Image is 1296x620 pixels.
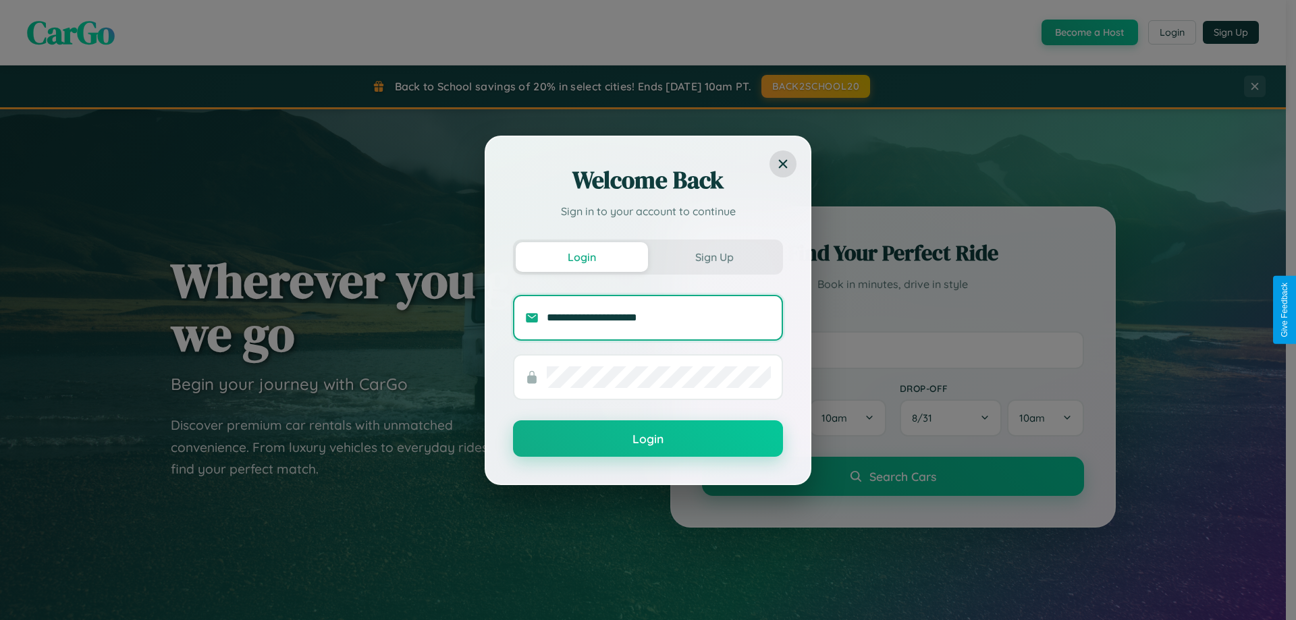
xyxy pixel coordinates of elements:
[1280,283,1289,337] div: Give Feedback
[513,164,783,196] h2: Welcome Back
[648,242,780,272] button: Sign Up
[513,203,783,219] p: Sign in to your account to continue
[513,420,783,457] button: Login
[516,242,648,272] button: Login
